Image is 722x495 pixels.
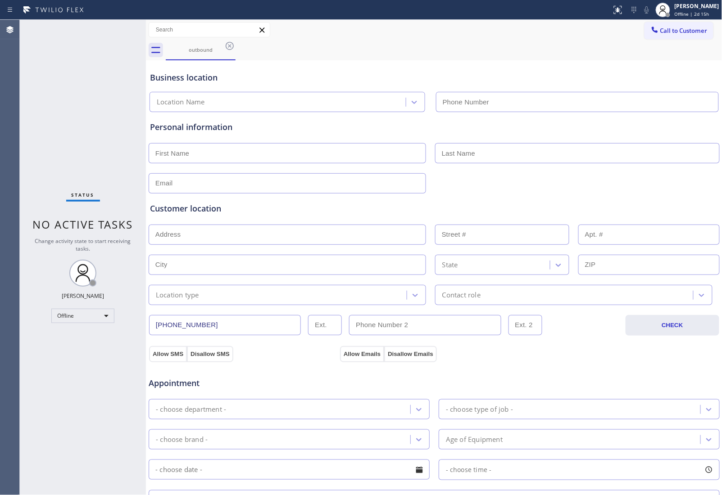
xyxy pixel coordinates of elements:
div: Offline [51,309,114,323]
div: Business location [150,72,718,84]
div: [PERSON_NAME] [62,292,104,300]
span: No active tasks [33,217,133,232]
div: State [442,260,458,270]
button: CHECK [626,315,719,336]
button: Call to Customer [645,22,713,39]
span: Offline | 2d 15h [675,11,709,17]
div: Personal information [150,121,718,133]
button: Allow Emails [340,346,384,362]
input: Ext. [308,315,342,335]
div: - choose type of job - [446,404,513,414]
span: Change activity state to start receiving tasks. [35,237,131,252]
input: Address [149,225,426,245]
input: Last Name [435,143,720,163]
span: Call to Customer [660,27,708,35]
input: - choose date - [149,459,430,480]
div: Customer location [150,202,718,215]
input: ZIP [578,255,720,275]
div: Location Name [157,97,205,108]
input: City [149,255,426,275]
input: Phone Number 2 [349,315,501,335]
input: Phone Number [149,315,301,335]
input: First Name [149,143,426,163]
span: Status [72,192,95,198]
div: Age of Equipment [446,434,503,445]
div: Location type [156,290,199,300]
div: - choose department - [156,404,226,414]
button: Disallow Emails [384,346,437,362]
div: - choose brand - [156,434,208,445]
button: Mute [640,4,653,16]
input: Phone Number [436,92,719,112]
div: Contact role [442,290,481,300]
button: Disallow SMS [187,346,233,362]
input: Email [149,173,426,193]
input: Search [149,22,270,37]
input: Apt. # [578,225,720,245]
span: Appointment [149,377,338,389]
input: Ext. 2 [509,315,542,335]
div: outbound [167,46,235,53]
button: Allow SMS [149,346,187,362]
span: - choose time - [446,465,492,474]
input: Street # [435,225,569,245]
div: [PERSON_NAME] [675,2,719,10]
